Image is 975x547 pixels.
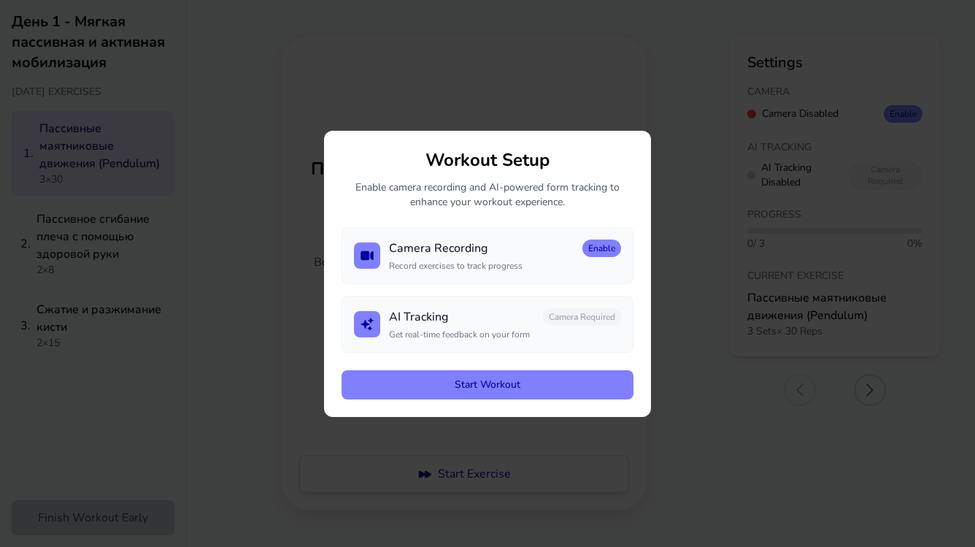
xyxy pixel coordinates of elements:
[582,240,621,257] button: Enable
[543,308,621,326] button: Camera Required
[342,180,633,210] p: Enable camera recording and AI-powered form tracking to enhance your workout experience.
[342,370,633,399] button: Start Workout
[342,148,633,172] h2: Workout Setup
[389,308,448,326] h3: AI Tracking
[389,240,487,257] h3: Camera Recording
[389,329,621,340] p: Get real-time feedback on your form
[389,260,621,272] p: Record exercises to track progress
